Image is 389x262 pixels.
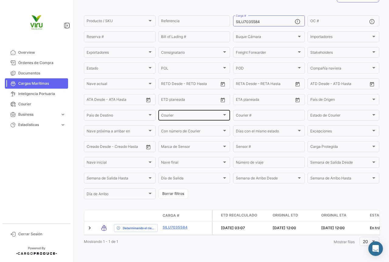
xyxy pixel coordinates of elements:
span: Semana de Arribo Hasta [310,177,371,181]
span: Original ETA [321,213,346,218]
span: Nave inicial [87,161,147,165]
button: Open calendar [218,95,227,104]
datatable-header-cell: ETD Recalculado [219,210,270,221]
datatable-header-cell: Original ETD [270,210,319,221]
span: Courier [18,101,66,107]
span: Con número de Courier [161,130,222,134]
a: Cargas Marítimas [5,78,68,89]
span: [DATE] 12:00 [321,226,345,230]
input: Desde [161,98,172,103]
span: Día de Arribo [87,193,147,197]
a: Documentos [5,68,68,78]
datatable-header-cell: Carga # [160,210,197,221]
span: Día de Salida [161,177,222,181]
span: [DATE] 03:07 [221,226,245,230]
a: Inteligencia Portuaria [5,89,68,99]
span: Buque Cámara [236,36,297,40]
button: Open calendar [144,142,153,151]
span: Semana de Salida Hasta [87,177,147,181]
span: Freight Forwarder [236,51,297,56]
input: Desde [236,83,247,87]
span: expand_more [60,122,66,128]
datatable-header-cell: Estado de Envio [112,213,160,218]
input: Desde [236,98,247,103]
input: Hasta [176,98,204,103]
span: Original ETD [273,213,298,218]
button: Open calendar [293,95,302,104]
span: Importadores [310,36,371,40]
input: Hasta [176,83,204,87]
input: ATD Hasta [334,83,361,87]
datatable-header-cell: Póliza [197,213,212,218]
span: Estado [87,67,147,71]
span: Exportadores [87,51,147,56]
span: Consignatario [161,51,222,56]
span: Inteligencia Portuaria [18,91,66,97]
span: ETD Recalculado [221,213,257,218]
span: Nave actual [87,83,147,87]
button: Open calendar [293,80,302,89]
span: Mostrar filas [334,240,355,244]
span: Órdenes de Compra [18,60,66,66]
a: SILU7035584 [163,225,194,230]
span: POL [161,67,222,71]
button: Borrar filtros [158,189,188,199]
button: Open calendar [218,80,227,89]
span: Estado de Courier [310,114,371,118]
span: Determinando el riesgo ... [123,226,155,230]
span: País de Origen [310,98,371,103]
datatable-header-cell: Modo de Transporte [96,213,112,218]
span: POD [236,67,297,71]
span: Nave final [161,161,222,165]
button: Open calendar [367,80,377,89]
a: Overview [5,47,68,58]
span: Estado [370,213,385,218]
span: Semana de Arribo Desde [236,177,297,181]
span: Stakeholders [310,51,371,56]
span: Excepciones [310,130,371,134]
span: Estadísticas [18,122,58,128]
span: Días con el mismo estado [236,130,297,134]
span: Marca de Sensor [161,145,222,150]
input: ATA Hasta [109,98,137,103]
button: Open calendar [144,95,153,104]
a: Courier [5,99,68,109]
input: ATD Desde [310,83,329,87]
datatable-header-cell: Original ETA [319,210,367,221]
span: Carga Protegida [310,145,371,150]
span: Semana de Salida Desde [310,161,371,165]
a: Expand/Collapse Row [87,225,93,231]
span: 20 [363,239,368,244]
span: Carga # [163,213,179,218]
span: Producto / SKU [87,20,147,24]
span: Compañía naviera [310,67,371,71]
span: Nave próxima a arribar en [87,130,147,134]
span: [DATE] 12:00 [273,226,296,230]
span: Cerrar Sesión [18,231,66,237]
input: Hasta [251,83,278,87]
input: Hasta [251,98,278,103]
span: Mostrando 1 - 1 de 1 [84,239,118,244]
input: Creado Desde [87,145,111,150]
span: Documentos [18,70,66,76]
div: Abrir Intercom Messenger [368,241,383,256]
span: Cargas Marítimas [18,81,66,86]
span: Courier [161,114,222,118]
span: País de Destino [87,114,147,118]
span: Overview [18,50,66,55]
span: expand_more [60,112,66,117]
img: viru.png [21,7,52,38]
input: ATA Desde [87,98,105,103]
span: Business [18,112,58,117]
input: Desde [161,83,172,87]
a: Órdenes de Compra [5,58,68,68]
input: Creado Hasta [115,145,143,150]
